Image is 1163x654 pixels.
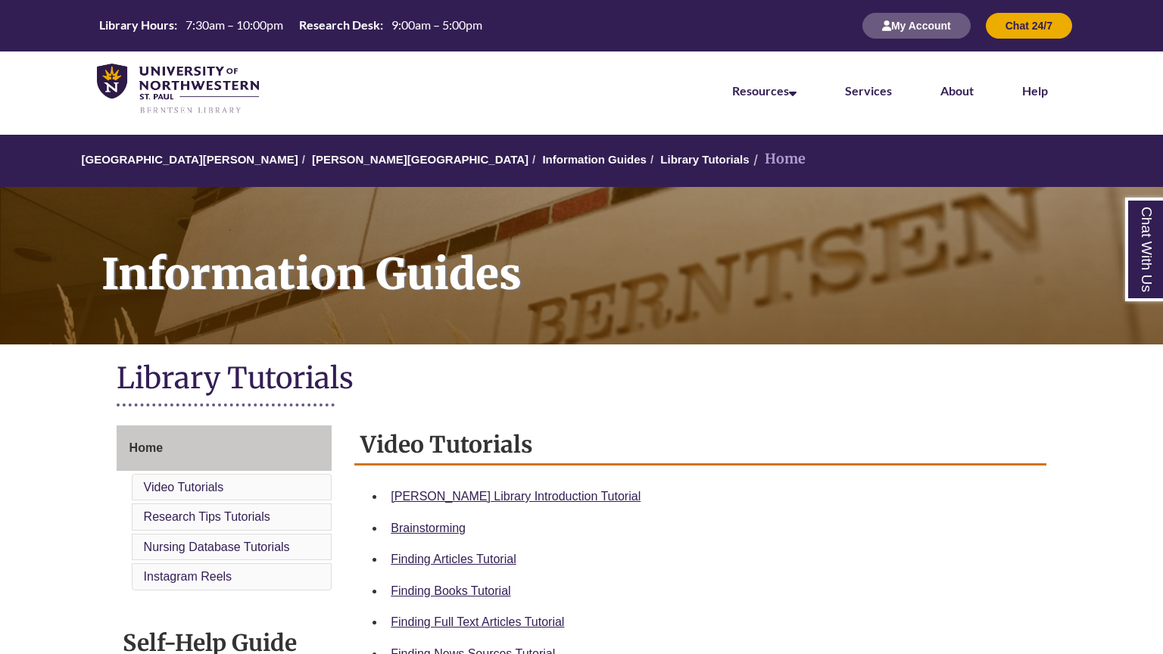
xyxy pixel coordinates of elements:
a: Home [117,425,332,471]
a: Instagram Reels [144,570,232,583]
h1: Information Guides [85,187,1163,325]
table: Hours Today [93,17,488,33]
a: About [940,83,974,98]
h1: Library Tutorials [117,360,1047,400]
a: Library Tutorials [660,153,749,166]
span: Home [129,441,163,454]
a: Finding Books Tutorial [391,584,510,597]
a: Services [845,83,892,98]
h2: Video Tutorials [354,425,1046,466]
a: Video Tutorials [144,481,224,494]
a: [PERSON_NAME][GEOGRAPHIC_DATA] [312,153,528,166]
a: Information Guides [542,153,647,166]
a: Nursing Database Tutorials [144,540,290,553]
span: 9:00am – 5:00pm [391,17,482,32]
a: [PERSON_NAME] Library Introduction Tutorial [391,490,641,503]
a: [GEOGRAPHIC_DATA][PERSON_NAME] [82,153,298,166]
a: Hours Today [93,17,488,35]
th: Research Desk: [293,17,385,33]
button: Chat 24/7 [986,13,1072,39]
a: Research Tips Tutorials [144,510,270,523]
span: 7:30am – 10:00pm [186,17,283,32]
a: Finding Full Text Articles Tutorial [391,615,564,628]
div: Guide Page Menu [117,425,332,593]
a: Chat 24/7 [986,19,1072,32]
button: My Account [862,13,971,39]
li: Home [750,148,806,170]
img: UNWSP Library Logo [97,64,259,115]
a: Finding Articles Tutorial [391,553,516,565]
th: Library Hours: [93,17,179,33]
a: Help [1022,83,1048,98]
a: Resources [732,83,797,98]
a: My Account [862,19,971,32]
a: Brainstorming [391,522,466,534]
